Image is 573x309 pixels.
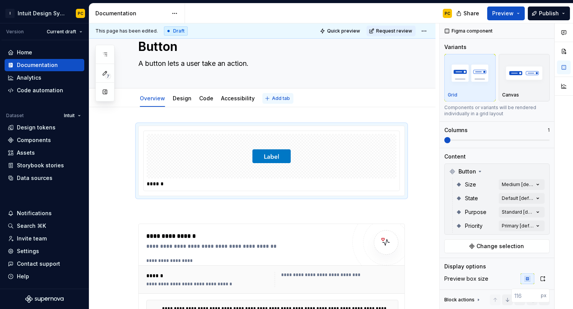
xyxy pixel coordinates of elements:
div: Code automation [17,87,63,94]
div: Overview [137,90,168,106]
span: Request review [376,28,412,34]
div: Help [17,273,29,280]
span: Priority [465,222,483,230]
div: Version [6,29,24,35]
span: Intuit [64,113,75,119]
span: Share [463,10,479,17]
div: Search ⌘K [17,222,46,230]
span: Change selection [476,242,524,250]
button: Publish [528,7,570,20]
div: Design tokens [17,124,56,131]
span: 7 [105,73,111,79]
button: Help [5,270,84,283]
div: Columns [444,126,468,134]
div: Block actions [444,297,475,303]
a: Code [199,95,213,101]
div: Components [17,136,51,144]
div: PC [78,10,83,16]
div: Invite team [17,235,47,242]
textarea: Button [137,38,403,56]
button: Standard [default] [499,207,545,217]
svg: Supernova Logo [25,295,64,303]
div: Documentation [95,10,168,17]
button: placeholderGrid [444,54,496,101]
button: placeholderCanvas [499,54,550,101]
button: Quick preview [318,26,363,36]
div: Content [444,153,466,160]
a: Design [173,95,192,101]
div: Block actions [444,294,481,305]
div: PC [445,10,450,16]
a: Design tokens [5,121,84,134]
div: Data sources [17,174,52,182]
button: Add tab [262,93,293,104]
p: 1 [548,127,550,133]
div: Draft [164,26,188,36]
span: Add tab [272,95,290,101]
div: Home [17,49,32,56]
img: placeholder [448,59,492,87]
span: State [465,195,478,202]
div: Standard [default] [502,209,534,215]
div: Primary [default] [502,223,534,229]
textarea: A button lets a user take an action. [137,57,403,70]
div: Intuit Design System [18,10,67,17]
div: Settings [17,247,39,255]
a: Accessibility [221,95,255,101]
a: Analytics [5,72,84,84]
div: Display options [444,263,486,270]
div: Design [170,90,195,106]
a: Settings [5,245,84,257]
p: Grid [448,92,457,98]
span: This page has been edited. [95,28,158,34]
span: Quick preview [327,28,360,34]
button: Request review [367,26,416,36]
button: IIntuit Design SystemPC [2,5,87,21]
input: 116 [511,289,541,302]
button: Change selection [444,239,550,253]
div: Accessibility [218,90,258,106]
span: Publish [539,10,559,17]
div: Preview box size [444,275,488,283]
div: Analytics [17,74,41,82]
a: Home [5,46,84,59]
button: Intuit [61,110,84,121]
div: Code [196,90,216,106]
div: Storybook stories [17,162,64,169]
button: Notifications [5,207,84,219]
div: Contact support [17,260,60,268]
button: Search ⌘K [5,220,84,232]
p: Canvas [502,92,519,98]
a: Documentation [5,59,84,71]
span: Button [458,168,476,175]
button: Default [default] [499,193,545,204]
div: Default [default] [502,195,534,201]
a: Components [5,134,84,146]
div: Assets [17,149,35,157]
button: Share [452,7,484,20]
div: Notifications [17,209,52,217]
div: Documentation [17,61,58,69]
div: I [5,9,15,18]
button: Current draft [43,26,86,37]
span: Preview [492,10,514,17]
div: Variants [444,43,467,51]
img: placeholder [502,59,547,87]
span: Current draft [47,29,76,35]
a: Invite team [5,232,84,245]
div: Components or variants will be rendered individually in a grid layout [444,105,550,117]
button: Preview [487,7,525,20]
span: Size [465,181,476,188]
a: Code automation [5,84,84,96]
div: Button [446,165,548,178]
button: Medium [default] [499,179,545,190]
a: Assets [5,147,84,159]
button: Contact support [5,258,84,270]
div: Medium [default] [502,181,534,188]
div: Dataset [6,113,24,119]
span: Purpose [465,208,486,216]
p: px [541,293,547,299]
button: Primary [default] [499,221,545,231]
a: Storybook stories [5,159,84,172]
